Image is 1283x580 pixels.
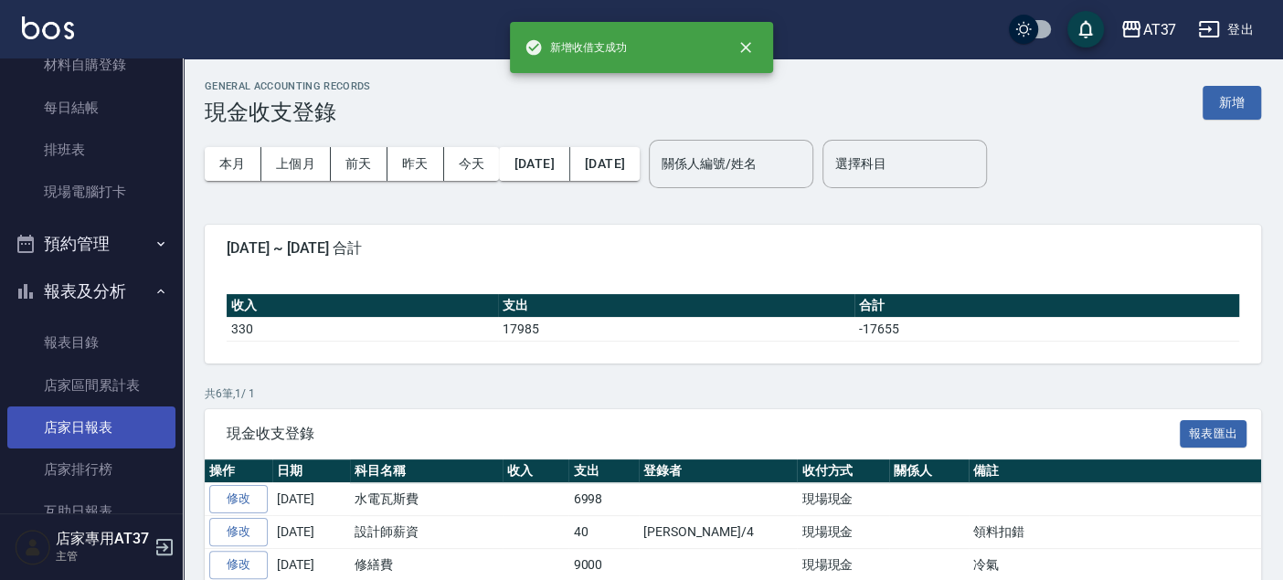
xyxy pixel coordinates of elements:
img: Person [15,529,51,565]
button: 報表及分析 [7,268,175,315]
a: 店家日報表 [7,406,175,448]
button: [DATE] [499,147,569,181]
th: 日期 [272,459,350,483]
td: 40 [568,516,639,549]
th: 支出 [568,459,639,483]
a: 新增 [1203,93,1261,111]
td: 設計師薪資 [350,516,503,549]
a: 現場電腦打卡 [7,171,175,213]
span: 現金收支登錄 [227,425,1180,443]
a: 修改 [209,551,268,579]
button: close [726,27,766,68]
button: 登出 [1191,13,1261,47]
td: 17985 [498,317,854,341]
button: AT37 [1113,11,1183,48]
th: 科目名稱 [350,459,503,483]
th: 登錄者 [639,459,797,483]
th: 合計 [854,294,1239,318]
button: 預約管理 [7,220,175,268]
button: 昨天 [387,147,444,181]
span: 新增收借支成功 [525,38,627,57]
a: 報表匯出 [1180,424,1247,441]
a: 店家排行榜 [7,448,175,490]
td: 水電瓦斯費 [350,483,503,516]
button: 報表匯出 [1180,420,1247,448]
button: 上個月 [261,147,331,181]
th: 收入 [227,294,498,318]
td: [DATE] [272,483,350,516]
span: [DATE] ~ [DATE] 合計 [227,239,1239,258]
a: 排班表 [7,129,175,171]
td: [PERSON_NAME]/4 [639,516,797,549]
a: 店家區間累計表 [7,364,175,406]
img: Logo [22,16,74,39]
th: 關係人 [889,459,969,483]
button: [DATE] [570,147,640,181]
th: 收入 [503,459,569,483]
button: 本月 [205,147,261,181]
button: 新增 [1203,86,1261,120]
a: 修改 [209,485,268,513]
button: save [1067,11,1104,47]
h5: 店家專用AT37 [56,530,149,548]
p: 主管 [56,548,149,564]
h3: 現金收支登錄 [205,100,371,125]
button: 今天 [444,147,500,181]
td: 現場現金 [797,483,889,516]
a: 材料自購登錄 [7,44,175,86]
h2: GENERAL ACCOUNTING RECORDS [205,80,371,92]
th: 操作 [205,459,272,483]
a: 每日結帳 [7,87,175,129]
button: 前天 [331,147,387,181]
a: 報表目錄 [7,322,175,364]
td: 330 [227,317,498,341]
p: 共 6 筆, 1 / 1 [205,385,1261,402]
td: 6998 [568,483,639,516]
th: 支出 [498,294,854,318]
td: [DATE] [272,516,350,549]
td: -17655 [854,317,1239,341]
a: 修改 [209,518,268,546]
th: 收付方式 [797,459,889,483]
a: 互助日報表 [7,490,175,533]
div: AT37 [1142,18,1176,41]
td: 現場現金 [797,516,889,549]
